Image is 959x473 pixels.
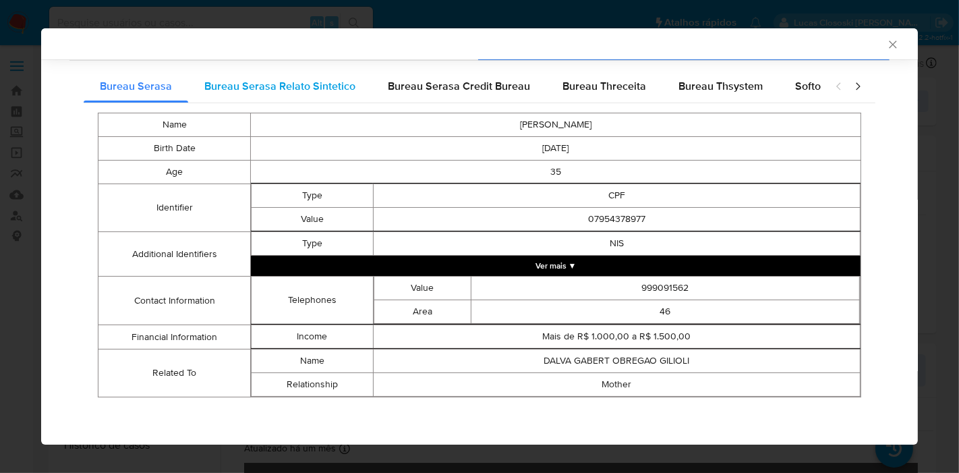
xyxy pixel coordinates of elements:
[204,78,355,94] span: Bureau Serasa Relato Sintetico
[252,208,374,231] td: Value
[98,350,251,397] td: Related To
[388,78,530,94] span: Bureau Serasa Credit Bureau
[252,373,374,397] td: Relationship
[252,325,374,349] td: Income
[98,184,251,232] td: Identifier
[98,161,251,184] td: Age
[373,232,860,256] td: NIS
[84,70,821,103] div: Detailed external info
[373,373,860,397] td: Mother
[251,113,861,137] td: [PERSON_NAME]
[251,161,861,184] td: 35
[373,350,860,373] td: DALVA GABERT OBREGAO GILIOLI
[471,300,859,324] td: 46
[98,137,251,161] td: Birth Date
[251,256,861,276] button: Expand array
[678,78,763,94] span: Bureau Thsystem
[795,78,827,94] span: Softon
[373,208,860,231] td: 07954378977
[252,232,374,256] td: Type
[562,78,646,94] span: Bureau Threceita
[252,277,374,325] td: Telephones
[886,38,898,50] button: Fechar a janela
[251,137,861,161] td: [DATE]
[374,277,471,300] td: Value
[98,277,251,325] td: Contact Information
[98,325,251,350] td: Financial Information
[373,325,860,349] td: Mais de R$ 1.000,00 a R$ 1.500,00
[98,232,251,277] td: Additional Identifiers
[252,350,374,373] td: Name
[41,28,918,445] div: closure-recommendation-modal
[374,300,471,324] td: Area
[252,184,374,208] td: Type
[373,184,860,208] td: CPF
[471,277,859,300] td: 999091562
[98,113,251,137] td: Name
[100,78,172,94] span: Bureau Serasa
